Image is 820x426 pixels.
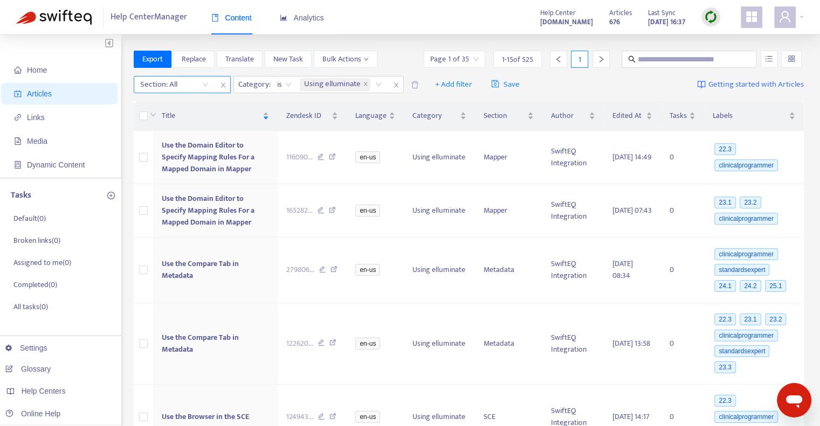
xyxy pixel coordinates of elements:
th: Author [542,101,604,131]
p: Completed ( 0 ) [13,279,57,290]
span: right [597,55,605,63]
span: delete [411,81,419,89]
span: Use the Browser in the SCE [162,410,249,423]
span: Bulk Actions [322,53,369,65]
span: Save [491,78,520,91]
span: standardsexpert [714,264,769,276]
span: Use the Domain Editor to Specify Mapping Rules For a Mapped Domain in Mapper [162,192,254,228]
span: Media [27,137,47,145]
span: close [216,79,230,92]
img: sync.dc5367851b00ba804db3.png [704,10,718,24]
span: plus-circle [107,192,115,199]
span: save [491,80,499,88]
span: home [14,66,22,74]
span: [DATE] 07:43 [612,204,652,217]
span: 23.1 [714,197,735,208]
span: en-us [355,205,380,217]
span: down [150,111,156,118]
span: 279806 ... [286,264,314,276]
th: Labels [704,101,804,131]
span: 25.1 [765,280,786,292]
p: Broken links ( 0 ) [13,235,60,246]
span: en-us [355,151,380,163]
td: Using elluminate [404,184,475,238]
span: clinicalprogrammer [714,330,777,341]
span: Articles [27,89,52,98]
strong: [DATE] 16:37 [648,16,685,28]
span: 165282 ... [286,205,313,217]
span: 22.3 [714,395,735,407]
span: file-image [14,137,22,145]
strong: 676 [609,16,620,28]
span: Articles [609,7,632,19]
span: Help Centers [22,387,66,395]
td: Mapper [475,184,542,238]
img: image-link [697,80,706,89]
span: 23.2 [740,197,761,208]
span: clinicalprogrammer [714,159,777,171]
span: 24.1 [714,280,735,292]
span: Using elluminate [300,78,370,91]
a: Online Help [5,409,60,418]
span: Edited At [612,110,644,122]
button: saveSave [483,76,528,93]
span: close [363,81,368,88]
p: Assigned to me ( 0 ) [13,257,71,268]
span: 22.3 [714,143,735,155]
span: Last Sync [648,7,676,19]
div: 1 [571,51,588,68]
button: Replace [173,51,215,68]
span: 23.3 [714,361,735,373]
span: link [14,114,22,121]
th: Language [347,101,404,131]
button: + Add filter [427,76,480,93]
td: 0 [661,303,704,385]
span: Use the Compare Tab in Metadata [162,257,239,282]
span: 116090 ... [286,151,313,163]
span: clinicalprogrammer [714,411,777,423]
td: Using elluminate [404,238,475,303]
span: Labels [713,110,787,122]
span: Content [211,13,252,22]
a: Getting started with Articles [697,76,804,93]
span: Translate [225,53,254,65]
span: Tasks [670,110,687,122]
span: user [778,10,791,23]
span: 23.1 [740,313,761,325]
span: book [211,14,219,22]
span: standardsexpert [714,345,769,357]
p: Tasks [11,189,31,202]
span: Title [162,110,260,122]
td: Metadata [475,303,542,385]
img: Swifteq [16,10,92,25]
a: [DOMAIN_NAME] [540,16,593,28]
td: Using elluminate [404,131,475,184]
span: Help Center Manager [111,7,187,27]
span: is [277,76,292,93]
button: Export [134,51,171,68]
span: Dynamic Content [27,160,85,169]
th: Edited At [604,101,661,131]
td: Metadata [475,238,542,303]
td: SwiftEQ Integration [542,303,604,385]
td: 0 [661,131,704,184]
button: Translate [217,51,263,68]
span: [DATE] 13:58 [612,337,650,350]
button: New Task [265,51,312,68]
span: Home [27,66,47,74]
span: Replace [182,53,206,65]
span: Export [142,53,163,65]
span: search [628,55,636,63]
p: Default ( 0 ) [13,213,46,224]
span: [DATE] 14:17 [612,410,650,423]
span: Author [551,110,587,122]
span: Use the Domain Editor to Specify Mapping Rules For a Mapped Domain in Mapper [162,139,254,175]
span: clinicalprogrammer [714,213,777,225]
span: 24.2 [740,280,761,292]
span: Language [355,110,387,122]
span: Links [27,113,45,122]
span: 122620 ... [286,338,313,350]
td: SwiftEQ Integration [542,131,604,184]
span: + Add filter [435,78,472,91]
